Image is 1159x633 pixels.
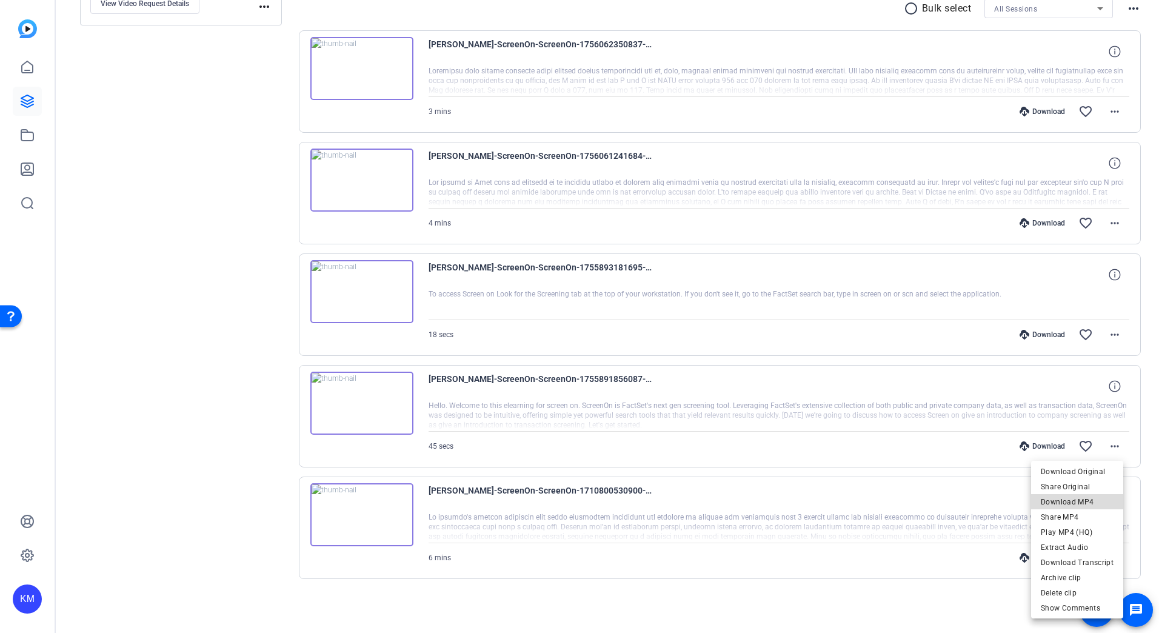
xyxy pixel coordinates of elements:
[1041,480,1114,494] span: Share Original
[1041,586,1114,600] span: Delete clip
[1041,571,1114,585] span: Archive clip
[1041,464,1114,479] span: Download Original
[1041,525,1114,540] span: Play MP4 (HQ)
[1041,510,1114,524] span: Share MP4
[1041,555,1114,570] span: Download Transcript
[1041,540,1114,555] span: Extract Audio
[1041,495,1114,509] span: Download MP4
[1041,601,1114,615] span: Show Comments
